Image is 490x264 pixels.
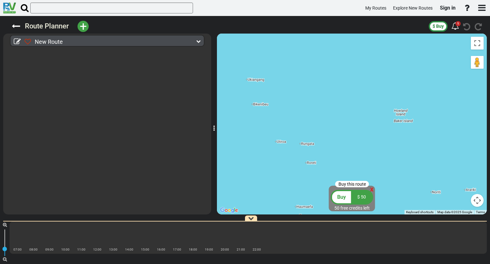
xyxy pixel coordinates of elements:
[249,246,265,252] div: 22:00
[25,22,69,30] sapn: Route Planner
[451,21,459,32] div: 1
[3,3,16,13] img: RvPlanetLogo.png
[471,194,484,207] button: Map camera controls
[121,246,137,252] div: 14:00
[201,246,217,252] div: 19:00
[137,252,153,258] div: |
[153,252,169,258] div: |
[456,21,461,26] div: 1
[78,21,89,32] button: +
[471,56,484,69] button: Drag Pegman onto the map to open Street View
[217,246,233,252] div: 20:00
[185,246,201,252] div: 18:00
[105,252,121,258] div: |
[169,246,185,252] div: 17:00
[329,190,375,205] button: Buy $ 50
[340,206,370,211] span: free credits left
[73,252,89,258] div: |
[89,252,105,258] div: |
[476,210,485,214] a: Terms (opens in new tab)
[337,194,346,200] span: Buy
[169,252,185,258] div: |
[429,21,448,32] button: $ Buy
[437,210,472,214] span: Map data ©2025 Google
[89,246,105,252] div: 12:00
[105,246,121,252] div: 13:00
[73,246,89,252] div: 11:00
[393,5,433,11] span: Explore New Routes
[334,206,339,211] span: 50
[201,252,217,258] div: |
[249,252,265,258] div: |
[121,252,137,258] div: |
[10,252,26,258] div: |
[440,5,456,11] span: Sign in
[471,37,484,50] button: Toggle fullscreen view
[433,24,444,29] span: $ Buy
[137,246,153,252] div: 15:00
[219,206,240,214] a: Open this area in Google Maps (opens a new window)
[217,252,233,258] div: |
[57,246,73,252] div: 10:00
[370,184,374,194] div: x
[390,2,435,14] a: Explore New Routes
[406,210,434,214] button: Keyboard shortcuts
[57,252,73,258] div: |
[41,252,57,258] div: |
[41,246,57,252] div: 09:00
[233,252,249,258] div: |
[185,252,201,258] div: |
[362,2,389,14] a: My Routes
[219,206,240,214] img: Google
[35,38,63,45] span: New Route
[153,246,169,252] div: 16:00
[233,246,249,252] div: 21:00
[357,194,366,199] span: $ 50
[26,246,41,252] div: 08:00
[26,252,41,258] div: |
[437,1,458,15] a: Sign in
[80,19,87,34] span: +
[338,182,366,187] span: Buy this route
[10,246,26,252] div: 07:00
[370,185,374,193] span: x
[365,5,386,11] span: My Routes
